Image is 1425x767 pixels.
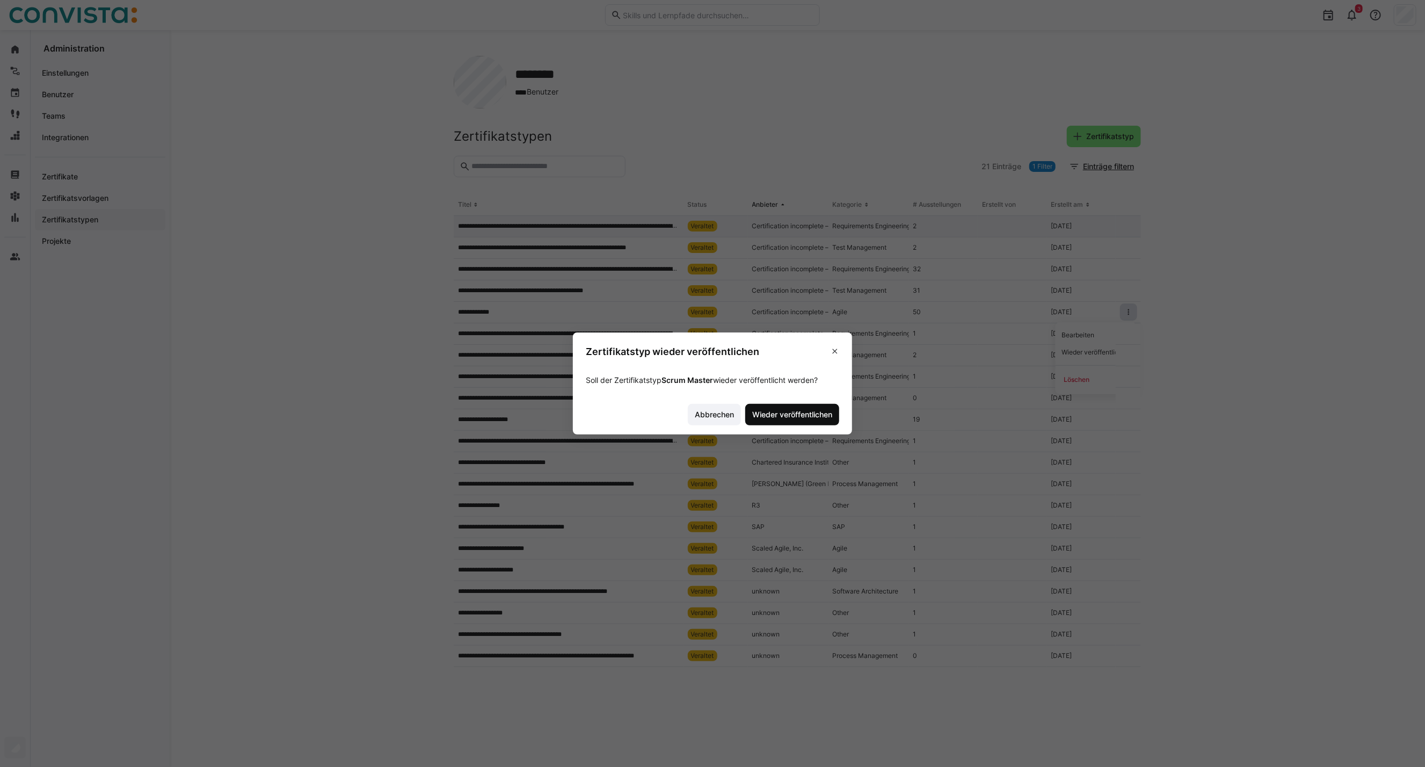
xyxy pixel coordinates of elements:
[586,375,839,386] div: Soll der Zertifikatstyp wieder veröffentlicht werden?
[586,345,759,358] h3: Zertifikatstyp wieder veröffentlichen
[745,404,839,425] button: Wieder veröffentlichen
[688,404,741,425] button: Abbrechen
[751,409,834,420] span: Wieder veröffentlichen
[693,409,736,420] span: Abbrechen
[661,375,713,385] strong: Scrum Master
